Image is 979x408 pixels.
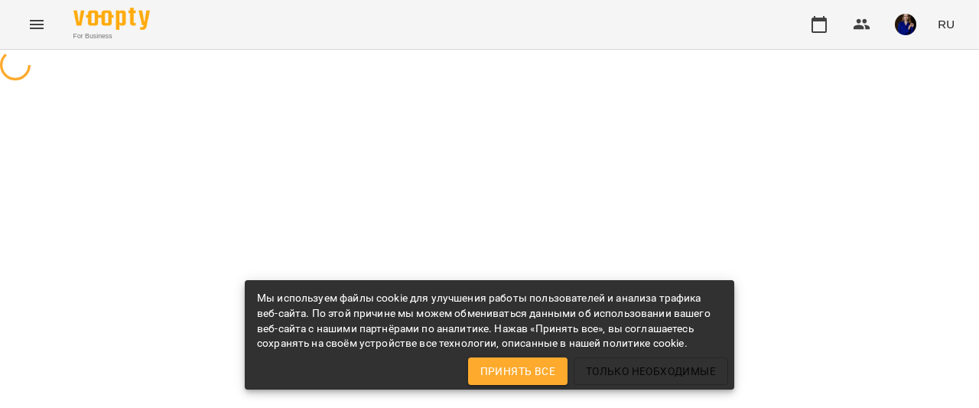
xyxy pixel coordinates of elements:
img: Voopty Logo [73,8,150,30]
button: Menu [18,6,55,43]
button: RU [932,10,961,38]
span: RU [938,16,955,32]
img: e82ba33f25f7ef4e43e3210e26dbeb70.jpeg [895,14,916,35]
span: For Business [73,31,150,41]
